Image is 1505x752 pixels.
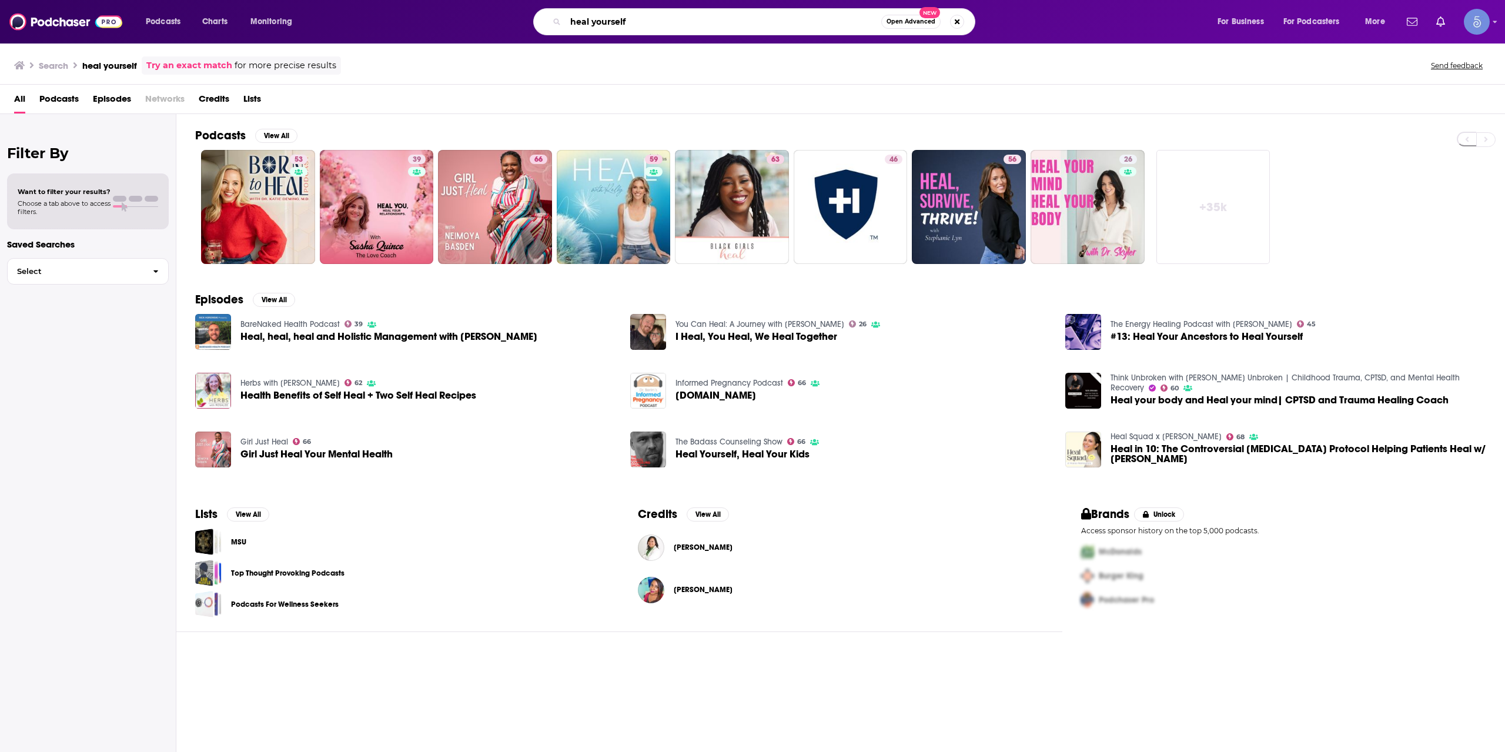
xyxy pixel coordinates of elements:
a: MSU [195,529,222,555]
a: Girl Just Heal [240,437,288,447]
a: 62 [345,379,363,386]
a: Informed Pregnancy Podcast [675,378,783,388]
a: Top Thought Provoking Podcasts [231,567,345,580]
span: New [919,7,941,18]
a: 39 [320,150,434,264]
span: 68 [1236,435,1245,440]
button: open menu [242,12,307,31]
a: Podcasts For Wellness Seekers [231,598,339,611]
a: Try an exact match [146,59,232,72]
span: Logged in as Spiral5-G1 [1464,9,1490,35]
span: Heal in 10: The Controversial [MEDICAL_DATA] Protocol Helping Patients Heal w/ [PERSON_NAME] [1111,444,1486,464]
img: Health Benefits of Self Heal + Two Self Heal Recipes [195,373,231,409]
a: Girl Just Heal Your Mental Health [195,432,231,467]
span: Heal, heal, heal and Holistic Management with [PERSON_NAME] [240,332,537,342]
a: 66 [530,155,547,164]
span: For Business [1218,14,1264,30]
span: For Podcasters [1283,14,1340,30]
a: 68 [1226,433,1245,440]
a: Heal.com [675,390,756,400]
span: 39 [413,154,421,166]
a: Girl Just Heal Your Mental Health [240,449,393,459]
a: I Heal, You Heal, We Heal Together [630,314,666,350]
button: Unlock [1134,507,1184,522]
a: #13: Heal Your Ancestors to Heal Yourself [1111,332,1303,342]
span: McDonalds [1099,547,1142,557]
button: open menu [1276,12,1357,31]
span: Choose a tab above to access filters. [18,199,111,216]
a: Credits [199,89,229,113]
span: 63 [771,154,780,166]
img: Heal, heal, heal and Holistic Management with Abbey Smith [195,314,231,350]
span: Networks [145,89,185,113]
span: Top Thought Provoking Podcasts [195,560,222,586]
button: Cleopatra JadeCleopatra Jade [638,571,1043,609]
a: You Can Heal: A Journey with Tamela [675,319,844,329]
span: 66 [303,439,311,444]
a: Show notifications dropdown [1432,12,1450,32]
a: 63 [767,155,784,164]
button: open menu [1209,12,1279,31]
h2: Lists [195,507,218,522]
span: 26 [1124,154,1132,166]
a: 45 [1297,320,1316,327]
a: The Badass Counseling Show [675,437,782,447]
a: 26 [1031,150,1145,264]
img: Podchaser - Follow, Share and Rate Podcasts [9,11,122,33]
img: Heal.com [630,373,666,409]
a: Health Benefits of Self Heal + Two Self Heal Recipes [240,390,476,400]
a: Heal your body and Heal your mind| CPTSD and Trauma Healing Coach [1111,395,1449,405]
span: 66 [798,380,806,386]
a: 60 [1160,385,1179,392]
a: PodcastsView All [195,128,297,143]
p: Saved Searches [7,239,169,250]
span: [PERSON_NAME] [674,585,733,594]
a: 66 [788,379,807,386]
div: Search podcasts, credits, & more... [544,8,986,35]
span: [DOMAIN_NAME] [675,390,756,400]
span: Burger King [1099,571,1143,581]
a: Herbs with Rosalee [240,378,340,388]
span: Open Advanced [887,19,935,25]
a: MSU [231,536,246,549]
a: 26 [1119,155,1137,164]
span: [PERSON_NAME] [674,543,733,552]
button: open menu [138,12,196,31]
a: 53 [201,150,315,264]
a: 56 [1004,155,1021,164]
a: 39 [345,320,363,327]
button: Dr. Anh NguyenDr. Anh Nguyen [638,529,1043,566]
a: Heal Yourself, Heal Your Kids [630,432,666,467]
h2: Filter By [7,145,169,162]
img: Heal your body and Heal your mind| CPTSD and Trauma Healing Coach [1065,373,1101,409]
a: Heal, heal, heal and Holistic Management with Abbey Smith [240,332,537,342]
span: 62 [354,380,362,386]
button: open menu [1357,12,1400,31]
img: User Profile [1464,9,1490,35]
a: ListsView All [195,507,269,522]
span: 45 [1307,322,1316,327]
a: Dr. Anh Nguyen [638,534,664,561]
h2: Brands [1081,507,1130,522]
a: Episodes [93,89,131,113]
a: The Energy Healing Podcast with Dr. Katharina Johnson [1111,319,1292,329]
span: 26 [859,322,867,327]
a: 59 [645,155,663,164]
span: Podcasts For Wellness Seekers [195,591,222,617]
span: 59 [650,154,658,166]
a: 46 [794,150,908,264]
a: Heal Yourself, Heal Your Kids [675,449,810,459]
img: Third Pro Logo [1076,588,1099,612]
button: View All [253,293,295,307]
h2: Podcasts [195,128,246,143]
span: 53 [295,154,303,166]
